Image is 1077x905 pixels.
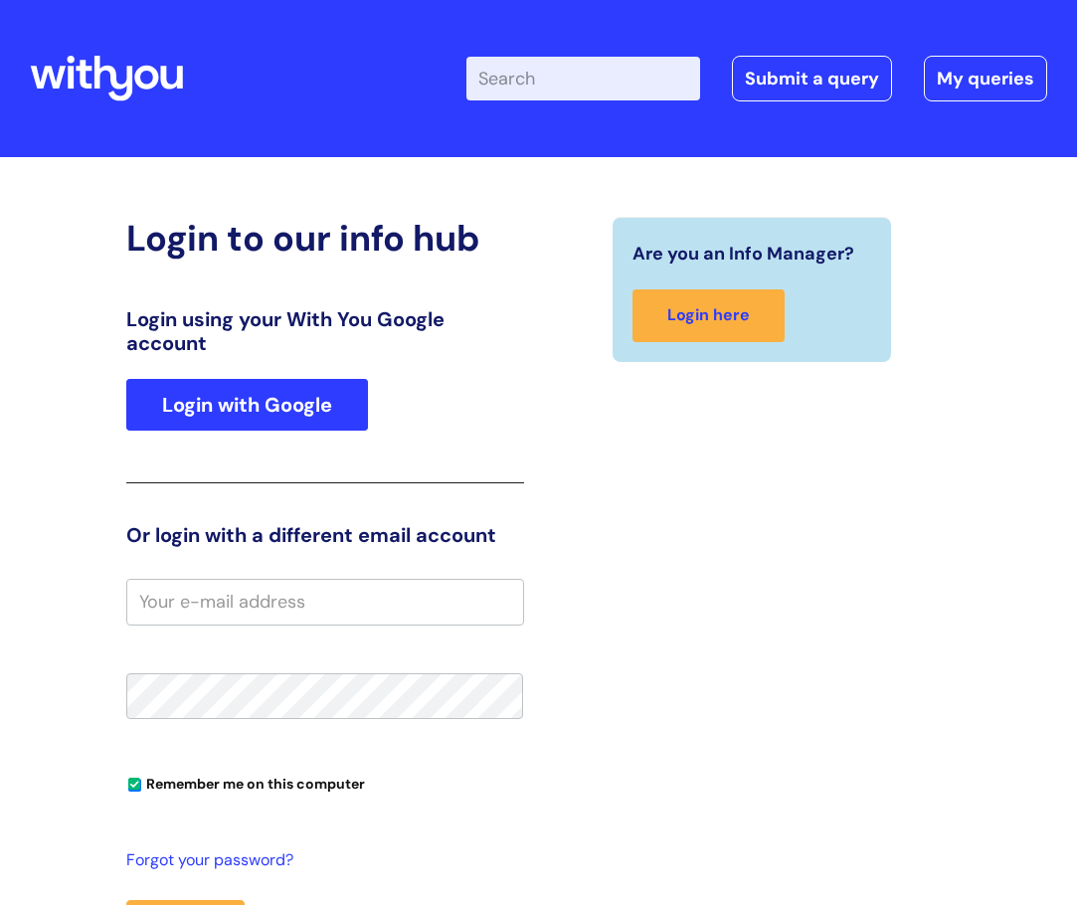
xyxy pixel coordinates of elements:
[126,217,524,260] h2: Login to our info hub
[632,289,785,342] a: Login here
[924,56,1047,101] a: My queries
[632,238,854,270] span: Are you an Info Manager?
[126,379,368,431] a: Login with Google
[126,767,524,799] div: You can uncheck this option if you're logging in from a shared device
[128,779,141,792] input: Remember me on this computer
[466,57,700,100] input: Search
[126,307,524,355] h3: Login using your With You Google account
[126,771,365,793] label: Remember me on this computer
[126,523,524,547] h3: Or login with a different email account
[126,579,524,625] input: Your e-mail address
[732,56,892,101] a: Submit a query
[126,846,514,875] a: Forgot your password?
